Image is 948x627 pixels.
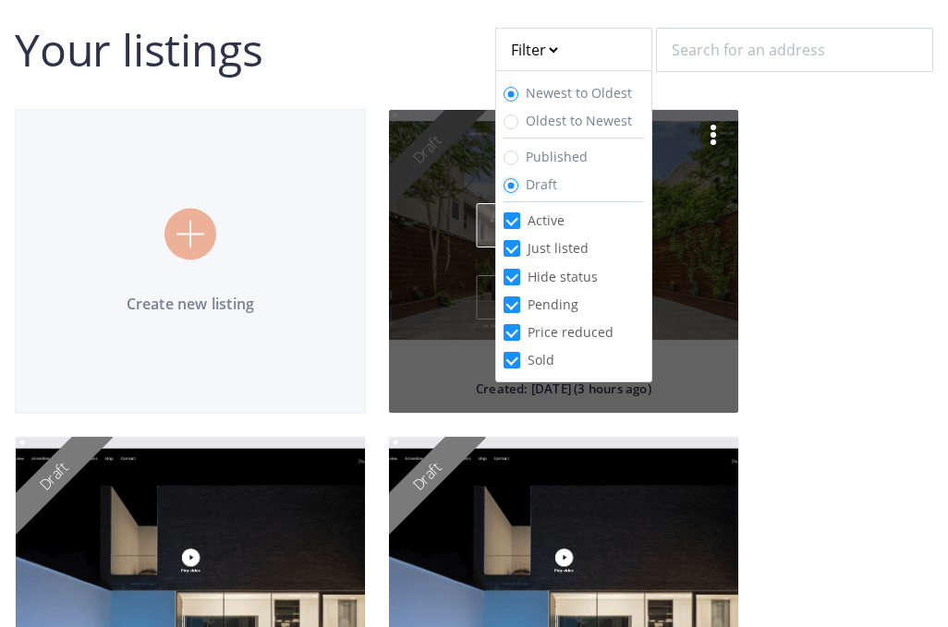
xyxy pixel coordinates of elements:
span: Sold [520,351,562,368]
h2: Your listings [15,28,262,72]
span: Draft [526,175,557,193]
a: Edit [477,203,643,247]
span: Oldest to Newest [526,112,632,129]
span: Active [520,211,572,229]
span: Price reduced [520,323,621,341]
span: Hide status [520,268,605,285]
input: Search for an address [656,28,933,72]
span: Just listed [520,239,596,257]
button: Visit [477,275,643,320]
p: Create new listing [16,293,365,315]
span: Pending [520,295,586,313]
span: Published [526,148,588,165]
a: Create new listing [15,109,366,414]
span: Newest to Oldest [526,84,632,102]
